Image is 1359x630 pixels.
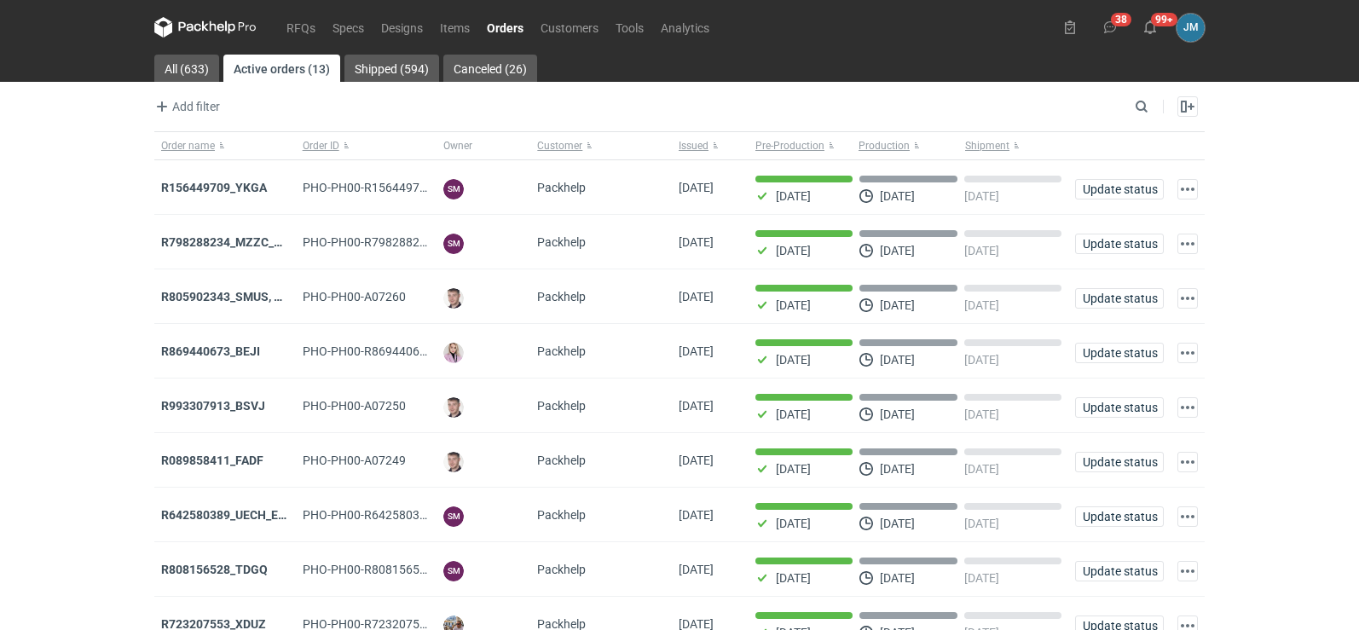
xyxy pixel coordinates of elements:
[964,462,999,476] p: [DATE]
[1177,561,1198,581] button: Actions
[964,571,999,585] p: [DATE]
[161,181,267,194] a: R156449709_YKGA
[880,298,915,312] p: [DATE]
[1075,452,1164,472] button: Update status
[303,399,406,413] span: PHO-PH00-A07250
[880,189,915,203] p: [DATE]
[749,132,855,159] button: Pre-Production
[1131,96,1186,117] input: Search
[679,508,714,522] span: 18/09/2025
[964,189,999,203] p: [DATE]
[1075,343,1164,363] button: Update status
[223,55,340,82] a: Active orders (13)
[161,290,304,303] a: R805902343_SMUS, XBDT
[1177,452,1198,472] button: Actions
[880,517,915,530] p: [DATE]
[537,508,586,522] span: Packhelp
[880,244,915,257] p: [DATE]
[296,132,437,159] button: Order ID
[443,179,464,199] figcaption: SM
[855,132,962,159] button: Production
[532,17,607,38] a: Customers
[152,96,220,117] span: Add filter
[537,344,586,358] span: Packhelp
[1096,14,1124,41] button: 38
[443,55,537,82] a: Canceled (26)
[478,17,532,38] a: Orders
[776,189,811,203] p: [DATE]
[1075,179,1164,199] button: Update status
[652,17,718,38] a: Analytics
[964,353,999,367] p: [DATE]
[1083,347,1156,359] span: Update status
[373,17,431,38] a: Designs
[537,290,586,303] span: Packhelp
[154,17,257,38] svg: Packhelp Pro
[776,462,811,476] p: [DATE]
[303,508,501,522] span: PHO-PH00-R642580389_UECH_ESJL
[1083,565,1156,577] span: Update status
[161,139,215,153] span: Order name
[964,244,999,257] p: [DATE]
[1075,234,1164,254] button: Update status
[537,139,582,153] span: Customer
[443,561,464,581] figcaption: SM
[1083,292,1156,304] span: Update status
[161,399,265,413] a: R993307913_BSVJ
[880,353,915,367] p: [DATE]
[1136,14,1164,41] button: 99+
[530,132,672,159] button: Customer
[1083,402,1156,413] span: Update status
[537,563,586,576] span: Packhelp
[880,571,915,585] p: [DATE]
[1083,511,1156,523] span: Update status
[679,139,708,153] span: Issued
[443,139,472,153] span: Owner
[154,132,296,159] button: Order name
[324,17,373,38] a: Specs
[344,55,439,82] a: Shipped (594)
[1177,506,1198,527] button: Actions
[161,454,263,467] a: R089858411_FADF
[443,506,464,527] figcaption: SM
[537,399,586,413] span: Packhelp
[776,407,811,421] p: [DATE]
[1075,397,1164,418] button: Update status
[161,563,268,576] a: R808156528_TDGQ
[964,407,999,421] p: [DATE]
[672,132,749,159] button: Issued
[537,454,586,467] span: Packhelp
[443,452,464,472] img: Maciej Sikora
[607,17,652,38] a: Tools
[962,132,1068,159] button: Shipment
[443,343,464,363] img: Klaudia Wiśniewska
[679,235,714,249] span: 22/09/2025
[443,397,464,418] img: Maciej Sikora
[964,298,999,312] p: [DATE]
[679,563,714,576] span: 17/09/2025
[679,454,714,467] span: 18/09/2025
[443,288,464,309] img: Maciej Sikora
[679,344,714,358] span: 19/09/2025
[161,344,260,358] a: R869440673_BEJI
[776,298,811,312] p: [DATE]
[303,181,469,194] span: PHO-PH00-R156449709_YKGA
[1177,234,1198,254] button: Actions
[776,517,811,530] p: [DATE]
[755,139,824,153] span: Pre-Production
[151,96,221,117] button: Add filter
[1177,397,1198,418] button: Actions
[431,17,478,38] a: Items
[776,244,811,257] p: [DATE]
[880,407,915,421] p: [DATE]
[1177,14,1205,42] figcaption: JM
[303,290,406,303] span: PHO-PH00-A07260
[537,181,586,194] span: Packhelp
[859,139,910,153] span: Production
[1177,14,1205,42] div: Joanna Myślak
[303,563,470,576] span: PHO-PH00-R808156528_TDGQ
